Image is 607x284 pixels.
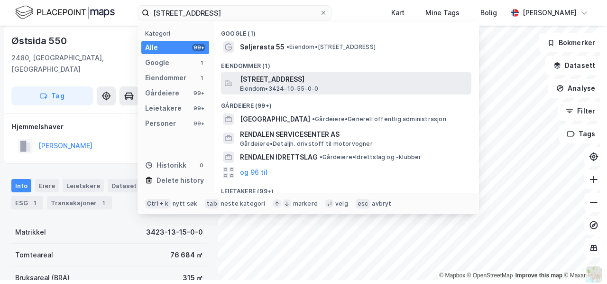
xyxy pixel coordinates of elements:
[170,249,203,261] div: 76 684 ㎡
[15,4,115,21] img: logo.f888ab2527a4732fd821a326f86c7f29.svg
[335,200,348,208] div: velg
[240,140,373,148] span: Gårdeiere • Detaljh. drivstoff til motorvogner
[145,57,169,68] div: Google
[439,272,465,279] a: Mapbox
[198,161,205,169] div: 0
[11,86,93,105] button: Tag
[240,167,267,178] button: og 96 til
[240,41,285,53] span: Søljerøsta 55
[183,272,203,284] div: 315 ㎡
[539,33,603,52] button: Bokmerker
[145,118,176,129] div: Personer
[425,7,460,19] div: Mine Tags
[15,227,46,238] div: Matrikkel
[192,120,205,127] div: 99+
[11,52,155,75] div: 2480, [GEOGRAPHIC_DATA], [GEOGRAPHIC_DATA]
[286,43,376,51] span: Eiendom • [STREET_ADDRESS]
[558,102,603,121] button: Filter
[30,198,39,208] div: 1
[391,7,405,19] div: Kart
[320,153,322,161] span: •
[145,199,171,208] div: Ctrl + k
[108,179,143,192] div: Datasett
[198,74,205,82] div: 1
[221,200,266,208] div: neste kategori
[12,121,206,133] div: Hjemmelshaver
[480,7,497,19] div: Bolig
[560,238,607,284] iframe: Chat Widget
[11,33,69,48] div: Østsida 550
[312,115,446,123] span: Gårdeiere • Generell offentlig administrasjon
[548,79,603,98] button: Analyse
[213,95,479,112] div: Gårdeiere (99+)
[35,179,59,192] div: Eiere
[240,85,318,93] span: Eiendom • 3424-10-55-0-0
[523,7,577,19] div: [PERSON_NAME]
[47,196,112,209] div: Transaksjoner
[213,55,479,72] div: Eiendommer (1)
[213,180,479,197] div: Leietakere (99+)
[11,179,31,192] div: Info
[515,272,562,279] a: Improve this map
[145,72,186,84] div: Eiendommer
[146,227,203,238] div: 3423-13-15-0-0
[198,59,205,66] div: 1
[145,160,186,171] div: Historikk
[11,196,43,209] div: ESG
[63,179,104,192] div: Leietakere
[15,249,53,261] div: Tomteareal
[156,175,204,186] div: Delete history
[145,87,179,99] div: Gårdeiere
[320,153,422,161] span: Gårdeiere • Idrettslag og -klubber
[240,129,468,140] span: RENDALEN SERVICESENTER AS
[99,198,108,208] div: 1
[240,114,310,125] span: [GEOGRAPHIC_DATA]
[286,43,289,50] span: •
[15,272,70,284] div: Bruksareal (BRA)
[213,22,479,39] div: Google (1)
[559,124,603,143] button: Tags
[293,200,318,208] div: markere
[145,42,158,53] div: Alle
[192,44,205,51] div: 99+
[145,103,182,114] div: Leietakere
[145,30,209,37] div: Kategori
[192,89,205,97] div: 99+
[240,151,318,163] span: RENDALEN IDRETTSLAG
[312,115,315,123] span: •
[240,74,468,85] span: [STREET_ADDRESS]
[192,104,205,112] div: 99+
[545,56,603,75] button: Datasett
[356,199,370,208] div: esc
[467,272,513,279] a: OpenStreetMap
[205,199,219,208] div: tab
[173,200,198,208] div: nytt søk
[372,200,391,208] div: avbryt
[560,238,607,284] div: Kontrollprogram for chat
[149,6,320,20] input: Søk på adresse, matrikkel, gårdeiere, leietakere eller personer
